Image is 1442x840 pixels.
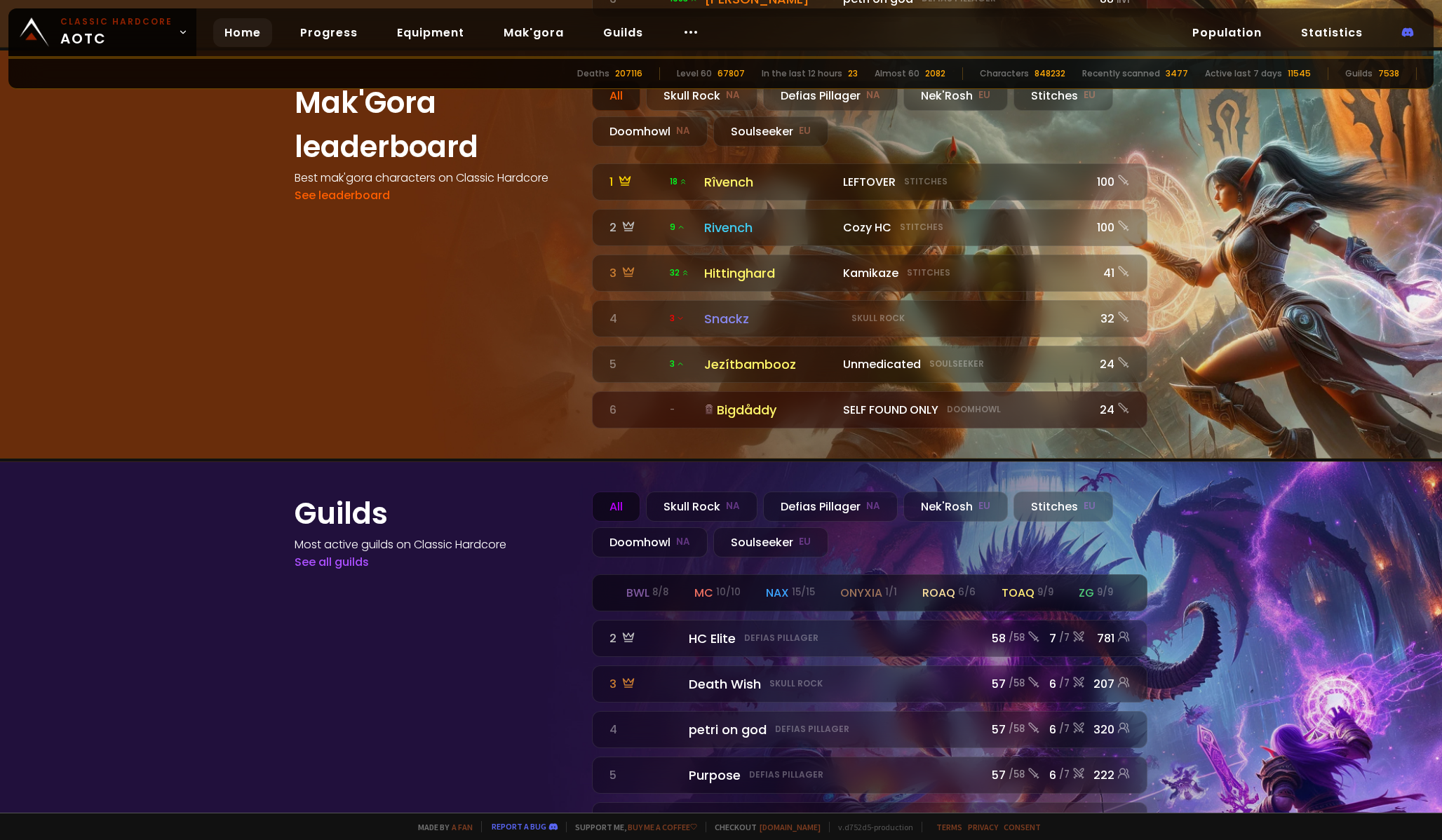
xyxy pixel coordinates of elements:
div: Nek'Rosh [903,492,1008,522]
small: Soulseeker [929,358,984,370]
div: 2082 [925,67,945,80]
div: Unmedicated [843,355,1085,373]
small: 6 / 6 [958,585,976,599]
a: Report a bug [492,821,546,832]
span: v. d752d5 - production [829,822,913,832]
h4: Most active guilds on Classic Hardcore [295,536,575,553]
small: 9 / 9 [1037,585,1053,599]
small: Skull Rock [851,312,905,325]
a: Home [213,18,272,47]
div: 6 [609,401,661,419]
div: Doomhowl [592,527,708,557]
small: EU [1084,88,1096,102]
small: 10 / 10 [716,585,741,599]
div: 24 [1093,401,1130,419]
small: EU [799,535,811,549]
div: Stitches [1013,492,1113,522]
small: Stitches [900,221,943,233]
div: 4 [609,310,661,327]
small: EU [1084,499,1096,513]
div: Bigdåddy [704,400,835,419]
a: 4 3 SnackzSkull Rock32 [592,300,1147,337]
a: Privacy [968,822,998,832]
div: SELF FOUND ONLY [843,401,1085,419]
a: 2 HC EliteDefias Pillager58 /587/7781 [592,620,1147,657]
small: Stitches [907,266,950,279]
div: 67807 [717,67,745,80]
div: bwl [626,584,668,602]
a: Mak'gora [492,18,575,47]
div: Soulseeker [713,527,828,557]
div: Snackz [704,309,835,328]
div: Hittinghard [704,264,835,283]
a: Equipment [386,18,476,47]
div: nax [766,584,815,602]
div: In the last 12 hours [762,67,842,80]
div: Kamikaze [843,264,1085,282]
small: NA [676,535,690,549]
div: 100 [1093,173,1130,191]
a: bwl 8/8mc 10/10nax 15/15onyxia 1/1roaq 6/6toaq 9/9zg 9/9 [592,574,1147,611]
div: LEFTOVER [843,173,1085,191]
span: 18 [670,175,687,188]
small: 8 / 8 [652,585,668,599]
a: 5 3JezítbamboozUnmedicatedSoulseeker24 [592,346,1147,383]
div: Characters [980,67,1029,80]
a: 2 9RivenchCozy HCStitches100 [592,209,1147,246]
a: Population [1181,18,1273,47]
div: 41 [1093,264,1130,282]
div: Defias Pillager [763,81,898,111]
small: NA [726,88,740,102]
div: Skull Rock [646,492,757,522]
small: 15 / 15 [792,585,815,599]
a: 6 -BigdåddySELF FOUND ONLYDoomhowl24 [592,391,1147,428]
div: Defias Pillager [763,492,898,522]
a: Progress [289,18,369,47]
div: 848232 [1035,67,1065,80]
h1: Guilds [295,492,575,536]
span: Made by [410,822,473,832]
a: 4 petri on godDefias Pillager57 /586/7320 [592,711,1147,748]
div: All [592,492,640,522]
small: Classic Hardcore [60,15,173,28]
span: 3 [670,312,685,325]
div: 2 [609,219,661,236]
div: Active last 7 days [1205,67,1282,80]
a: a fan [452,822,473,832]
small: 9 / 9 [1097,585,1113,599]
span: 3 [670,358,685,370]
h4: Best mak'gora characters on Classic Hardcore [295,169,575,187]
div: 23 [848,67,858,80]
div: Rivench [704,218,835,237]
a: Statistics [1290,18,1374,47]
div: Cozy HC [843,219,1085,236]
a: 3 Death WishSkull Rock57 /586/7207 [592,665,1147,703]
small: EU [978,499,990,513]
div: Almost 60 [875,67,919,80]
div: mc [694,584,741,602]
div: Doomhowl [592,116,708,147]
a: Buy me a coffee [628,822,697,832]
div: zg [1079,584,1113,602]
span: - [670,403,675,416]
a: 3 32 HittinghardKamikazeStitches41 [592,255,1147,292]
div: roaq [922,584,976,602]
div: 3 [609,264,661,282]
div: Guilds [1345,67,1373,80]
small: NA [866,88,880,102]
div: Skull Rock [646,81,757,111]
div: Jezítbambooz [704,355,835,374]
div: 32 [1093,310,1130,327]
div: Soulseeker [713,116,828,147]
div: toaq [1002,584,1053,602]
div: 1 [609,173,661,191]
div: All [592,81,640,111]
div: 207116 [615,67,642,80]
span: AOTC [60,15,173,49]
a: See all guilds [295,554,369,570]
span: 32 [670,266,689,279]
a: Classic HardcoreAOTC [8,8,196,56]
div: 24 [1093,355,1130,373]
div: Recently scanned [1082,67,1160,80]
div: 7538 [1378,67,1399,80]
